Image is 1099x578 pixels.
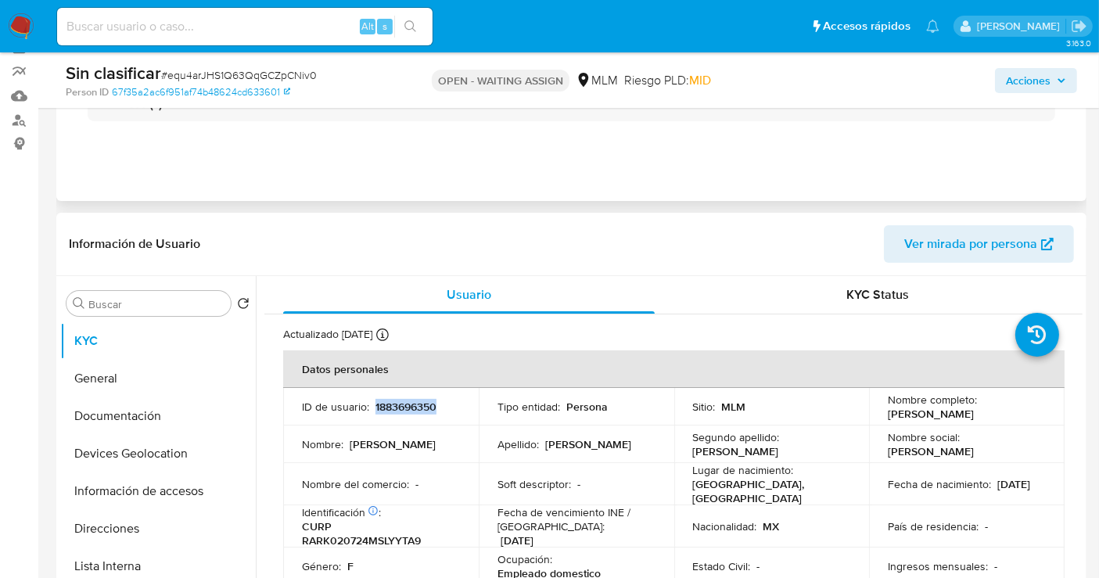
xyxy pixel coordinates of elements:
[888,559,988,573] p: Ingresos mensuales :
[997,477,1030,491] p: [DATE]
[823,18,910,34] span: Accesos rápidos
[904,225,1037,263] span: Ver mirada por persona
[69,236,200,252] h1: Información de Usuario
[693,444,779,458] p: [PERSON_NAME]
[501,533,533,547] p: [DATE]
[888,407,974,421] p: [PERSON_NAME]
[497,505,655,533] p: Fecha de vencimiento INE / [GEOGRAPHIC_DATA] :
[302,400,369,414] p: ID de usuario :
[689,71,711,89] span: MID
[888,519,979,533] p: País de residencia :
[693,463,794,477] p: Lugar de nacimiento :
[350,437,436,451] p: [PERSON_NAME]
[693,519,757,533] p: Nacionalidad :
[763,519,780,533] p: MX
[693,400,716,414] p: Sitio :
[545,437,631,451] p: [PERSON_NAME]
[995,68,1077,93] button: Acciones
[888,393,977,407] p: Nombre completo :
[60,322,256,360] button: KYC
[566,400,608,414] p: Persona
[757,559,760,573] p: -
[888,430,960,444] p: Nombre social :
[884,225,1074,263] button: Ver mirada por persona
[361,19,374,34] span: Alt
[497,552,552,566] p: Ocupación :
[60,360,256,397] button: General
[382,19,387,34] span: s
[60,435,256,472] button: Devices Geolocation
[302,519,454,547] p: CURP RARK020724MSLYYTA9
[283,350,1065,388] th: Datos personales
[693,559,751,573] p: Estado Civil :
[432,70,569,92] p: OPEN - WAITING ASSIGN
[415,477,418,491] p: -
[127,95,163,112] h3: CX (1)
[1006,68,1051,93] span: Acciones
[624,72,711,89] span: Riesgo PLD:
[375,400,436,414] p: 1883696350
[888,444,974,458] p: [PERSON_NAME]
[161,67,317,83] span: # equ4arJHS1Q63QqGCZpCNiv0
[497,400,560,414] p: Tipo entidad :
[576,72,618,89] div: MLM
[1071,18,1087,34] a: Salir
[693,430,780,444] p: Segundo apellido :
[985,519,988,533] p: -
[347,559,354,573] p: F
[66,85,109,99] b: Person ID
[1066,37,1091,49] span: 3.163.0
[66,60,161,85] b: Sin clasificar
[60,397,256,435] button: Documentación
[447,285,491,303] span: Usuario
[88,297,224,311] input: Buscar
[888,477,991,491] p: Fecha de nacimiento :
[283,327,372,342] p: Actualizado [DATE]
[994,559,997,573] p: -
[237,297,250,314] button: Volver al orden por defecto
[302,505,381,519] p: Identificación :
[57,16,433,37] input: Buscar usuario o caso...
[722,400,746,414] p: MLM
[926,20,939,33] a: Notificaciones
[302,477,409,491] p: Nombre del comercio :
[302,559,341,573] p: Género :
[497,477,571,491] p: Soft descriptor :
[60,510,256,547] button: Direcciones
[394,16,426,38] button: search-icon
[577,477,580,491] p: -
[73,297,85,310] button: Buscar
[112,85,290,99] a: 67f35a2ac6f951af74b48624cd633601
[497,437,539,451] p: Apellido :
[847,285,910,303] span: KYC Status
[302,437,343,451] p: Nombre :
[977,19,1065,34] p: nancy.sanchezgarcia@mercadolibre.com.mx
[693,477,845,505] p: [GEOGRAPHIC_DATA], [GEOGRAPHIC_DATA]
[60,472,256,510] button: Información de accesos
